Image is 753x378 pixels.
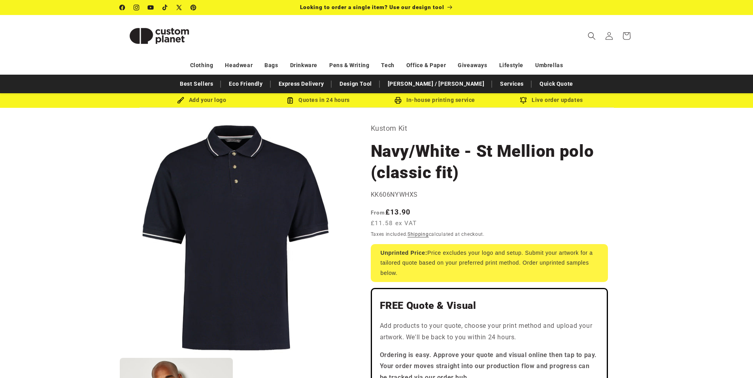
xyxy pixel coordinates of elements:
a: Drinkware [290,58,317,72]
div: In-house printing service [377,95,493,105]
div: Quotes in 24 hours [260,95,377,105]
a: Design Tool [336,77,376,91]
a: Tech [381,58,394,72]
a: Eco Friendly [225,77,266,91]
a: Best Sellers [176,77,217,91]
div: Taxes included. calculated at checkout. [371,230,608,238]
a: Headwear [225,58,253,72]
img: Order Updates Icon [287,97,294,104]
a: Quick Quote [536,77,577,91]
a: Umbrellas [535,58,563,72]
h1: Navy/White - St Mellion polo (classic fit) [371,141,608,183]
div: Live order updates [493,95,610,105]
span: From [371,209,385,216]
img: Brush Icon [177,97,184,104]
a: Office & Paper [406,58,446,72]
a: [PERSON_NAME] / [PERSON_NAME] [384,77,488,91]
span: £11.58 ex VAT [371,219,417,228]
span: Looking to order a single item? Use our design tool [300,4,444,10]
h2: FREE Quote & Visual [380,299,599,312]
p: Add products to your quote, choose your print method and upload your artwork. We'll be back to yo... [380,320,599,343]
a: Shipping [408,231,429,237]
a: Bags [264,58,278,72]
img: Order updates [520,97,527,104]
a: Lifestyle [499,58,523,72]
strong: Unprinted Price: [381,250,428,256]
strong: £13.90 [371,208,411,216]
a: Clothing [190,58,213,72]
a: Custom Planet [117,15,202,56]
a: Express Delivery [275,77,328,91]
span: KK606NYWHXS [371,191,418,198]
img: Custom Planet [120,18,199,54]
div: Price excludes your logo and setup. Submit your artwork for a tailored quote based on your prefer... [371,244,608,282]
img: In-house printing [394,97,402,104]
p: Kustom Kit [371,122,608,135]
a: Services [496,77,528,91]
summary: Search [583,27,600,45]
a: Giveaways [458,58,487,72]
div: Add your logo [143,95,260,105]
a: Pens & Writing [329,58,369,72]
